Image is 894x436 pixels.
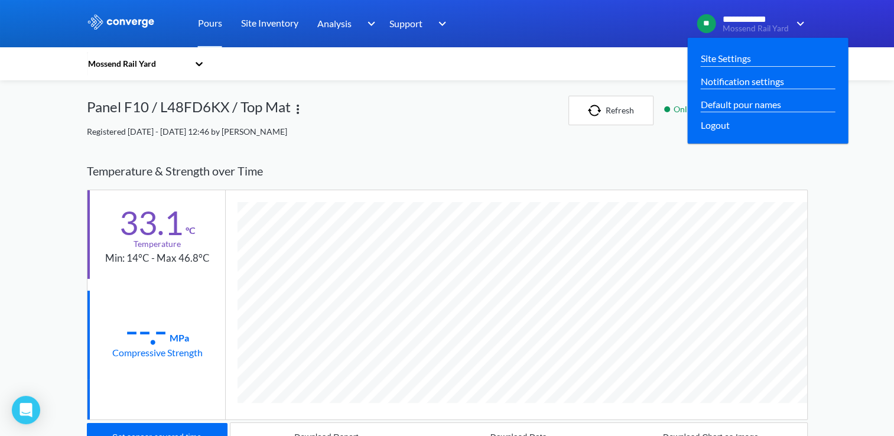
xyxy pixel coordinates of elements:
div: Last read 8 minutes ago [658,103,808,116]
img: logo_ewhite.svg [87,14,155,30]
img: downArrow.svg [789,17,808,31]
span: Logout [701,118,730,132]
button: Refresh [568,96,654,125]
div: Temperature [134,237,181,250]
span: Analysis [317,16,352,31]
div: Min: 14°C - Max 46.8°C [105,250,210,266]
a: Default pour names [701,97,781,112]
img: downArrow.svg [431,17,450,31]
img: more.svg [291,102,305,116]
img: downArrow.svg [359,17,378,31]
div: --.- [125,315,167,345]
a: Site Settings [701,51,751,66]
div: Open Intercom Messenger [12,396,40,424]
img: icon-refresh.svg [588,105,606,116]
span: Mossend Rail Yard [723,24,789,33]
a: Notification settings [701,74,784,89]
div: 33.1 [119,208,183,237]
span: Registered [DATE] - [DATE] 12:46 by [PERSON_NAME] [87,126,287,136]
div: Temperature & Strength over Time [87,152,808,190]
span: Support [389,16,422,31]
div: Mossend Rail Yard [87,57,188,70]
span: Online [674,103,702,116]
div: Compressive Strength [112,345,203,360]
div: Panel F10 / L48FD6KX / Top Mat [87,96,291,125]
